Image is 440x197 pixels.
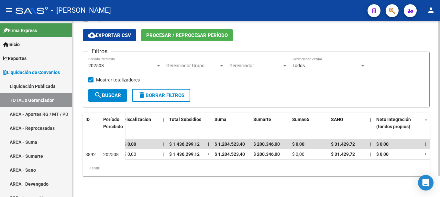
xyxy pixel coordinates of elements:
[3,27,37,34] span: Firma Express
[124,152,136,157] span: $ 0,00
[208,152,211,157] span: =
[292,117,309,122] span: Suma65
[166,63,219,68] span: Gerenciador Grupo
[163,117,164,122] span: |
[376,152,389,157] span: $ 0,00
[138,92,184,98] span: Borrar Filtros
[229,63,282,68] span: Gerenciador
[103,117,123,129] span: Período Percibido
[163,152,164,157] span: |
[85,117,90,122] span: ID
[132,89,190,102] button: Borrar Filtros
[169,152,200,157] span: $ 1.436.299,12
[88,63,104,68] span: 202508
[425,142,426,147] span: |
[214,152,245,157] span: $ 1.204.523,40
[331,117,343,122] span: SANO
[292,63,305,68] span: Todos
[88,47,111,56] h3: Filtros
[290,113,328,141] datatable-header-cell: Suma65
[425,152,427,157] span: =
[141,29,233,41] button: Procesar / Reprocesar período
[370,117,371,122] span: |
[83,113,101,140] datatable-header-cell: ID
[376,142,389,147] span: $ 0,00
[251,113,290,141] datatable-header-cell: Sumarte
[208,142,209,147] span: |
[214,117,226,122] span: Suma
[94,92,121,98] span: Buscar
[292,152,304,157] span: $ 0,00
[5,6,13,14] mat-icon: menu
[88,32,131,38] span: Exportar CSV
[425,117,427,122] span: =
[83,29,136,41] button: Exportar CSV
[146,32,228,38] span: Procesar / Reprocesar período
[96,76,140,84] span: Mostrar totalizadores
[101,113,125,140] datatable-header-cell: Período Percibido
[331,142,355,147] span: $ 31.429,72
[121,113,160,141] datatable-header-cell: Fiscalizacion
[83,160,430,176] div: 1 total
[374,113,422,141] datatable-header-cell: Neto Integración (fondos propios)
[163,142,164,147] span: |
[88,89,127,102] button: Buscar
[169,142,200,147] span: $ 1.436.299,12
[51,3,111,18] span: - [PERSON_NAME]
[214,142,245,147] span: $ 1.204.523,40
[3,41,20,48] span: Inicio
[124,117,151,122] span: Fiscalizacion
[167,113,205,141] datatable-header-cell: Total Subsidios
[418,175,434,191] div: Open Intercom Messenger
[85,152,96,157] span: 3892
[367,113,374,141] datatable-header-cell: |
[370,142,371,147] span: |
[103,152,119,157] span: 202508
[138,91,146,99] mat-icon: delete
[160,113,167,141] datatable-header-cell: |
[3,55,27,62] span: Reportes
[370,152,371,157] span: |
[253,142,280,147] span: $ 200.346,00
[3,69,60,76] span: Liquidación de Convenios
[253,152,280,157] span: $ 200.346,00
[124,142,136,147] span: $ 0,00
[328,113,367,141] datatable-header-cell: SANO
[376,117,411,129] span: Neto Integración (fondos propios)
[94,91,102,99] mat-icon: search
[253,117,271,122] span: Sumarte
[169,117,201,122] span: Total Subsidios
[331,152,355,157] span: $ 31.429,72
[422,113,429,141] datatable-header-cell: =
[292,142,304,147] span: $ 0,00
[427,6,435,14] mat-icon: person
[88,31,96,39] mat-icon: cloud_download
[212,113,251,141] datatable-header-cell: Suma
